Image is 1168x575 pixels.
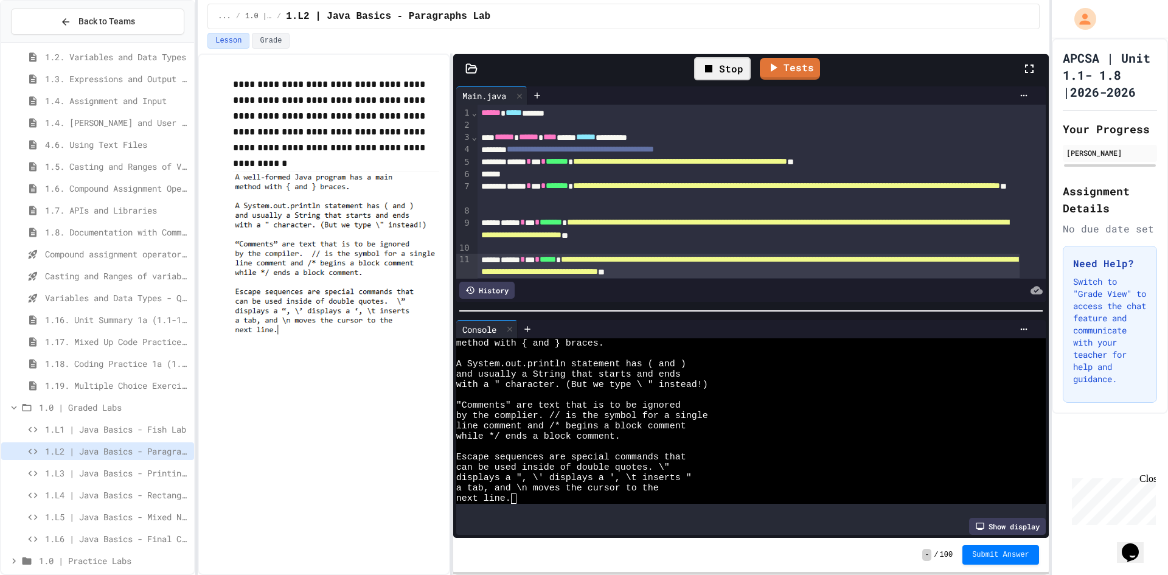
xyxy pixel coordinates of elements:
[456,144,471,156] div: 4
[456,107,471,119] div: 1
[39,554,189,567] span: 1.0 | Practice Labs
[45,116,189,129] span: 1.4. [PERSON_NAME] and User Input
[45,532,189,545] span: 1.L6 | Java Basics - Final Calculator Lab
[45,423,189,436] span: 1.L1 | Java Basics - Fish Lab
[456,359,686,369] span: A System.out.println statement has ( and )
[456,369,681,380] span: and usually a String that starts and ends
[940,550,953,560] span: 100
[218,12,231,21] span: ...
[456,156,471,169] div: 5
[245,12,272,21] span: 1.0 | Graded Labs
[1067,473,1156,525] iframe: chat widget
[456,86,527,105] div: Main.java
[934,550,938,560] span: /
[456,205,471,217] div: 8
[45,182,189,195] span: 1.6. Compound Assignment Operators
[1066,147,1153,158] div: [PERSON_NAME]
[1063,49,1157,100] h1: APCSA | Unit 1.1- 1.8 |2026-2026
[11,9,184,35] button: Back to Teams
[45,511,189,523] span: 1.L5 | Java Basics - Mixed Number Lab
[45,489,189,501] span: 1.L4 | Java Basics - Rectangle Lab
[972,550,1029,560] span: Submit Answer
[969,518,1046,535] div: Show display
[456,254,471,279] div: 11
[962,545,1039,565] button: Submit Answer
[277,12,281,21] span: /
[45,72,189,85] span: 1.3. Expressions and Output [New]
[456,89,512,102] div: Main.java
[1117,526,1156,563] iframe: chat widget
[1062,5,1099,33] div: My Account
[456,119,471,131] div: 2
[45,313,189,326] span: 1.16. Unit Summary 1a (1.1-1.6)
[456,473,692,483] span: displays a ", \' displays a ', \t inserts "
[45,379,189,392] span: 1.19. Multiple Choice Exercises for Unit 1a (1.1-1.6)
[456,400,681,411] span: "Comments" are text that is to be ignored
[45,248,189,260] span: Compound assignment operators - Quiz
[456,242,471,254] div: 10
[456,421,686,431] span: line comment and /* begins a block comment
[471,132,478,142] span: Fold line
[252,33,290,49] button: Grade
[45,467,189,479] span: 1.L3 | Java Basics - Printing Code Lab
[456,323,502,336] div: Console
[39,401,189,414] span: 1.0 | Graded Labs
[45,51,189,63] span: 1.2. Variables and Data Types
[456,452,686,462] span: Escape sequences are special commands that
[207,33,249,49] button: Lesson
[236,12,240,21] span: /
[456,380,708,390] span: with a " character. (But we type \ " instead!)
[1073,256,1147,271] h3: Need Help?
[1063,120,1157,138] h2: Your Progress
[78,15,135,28] span: Back to Teams
[456,217,471,242] div: 9
[45,445,189,458] span: 1.L2 | Java Basics - Paragraphs Lab
[286,9,490,24] span: 1.L2 | Java Basics - Paragraphs Lab
[45,357,189,370] span: 1.18. Coding Practice 1a (1.1-1.6)
[456,431,620,442] span: while */ ends a block comment.
[456,320,518,338] div: Console
[45,270,189,282] span: Casting and Ranges of variables - Quiz
[45,94,189,107] span: 1.4. Assignment and Input
[1063,183,1157,217] h2: Assignment Details
[5,5,84,77] div: Chat with us now!Close
[45,138,189,151] span: 4.6. Using Text Files
[1073,276,1147,385] p: Switch to "Grade View" to access the chat feature and communicate with your teacher for help and ...
[456,483,659,493] span: a tab, and \n moves the cursor to the
[456,462,670,473] span: can be used inside of double quotes. \"
[694,57,751,80] div: Stop
[922,549,931,561] span: -
[45,160,189,173] span: 1.5. Casting and Ranges of Values
[45,291,189,304] span: Variables and Data Types - Quiz
[456,169,471,181] div: 6
[45,335,189,348] span: 1.17. Mixed Up Code Practice 1.1-1.6
[456,411,708,421] span: by the complier. // is the symbol for a single
[459,282,515,299] div: History
[45,226,189,239] span: 1.8. Documentation with Comments and Preconditions
[456,181,471,206] div: 7
[456,338,604,349] span: method with { and } braces.
[1063,221,1157,236] div: No due date set
[456,493,511,504] span: next line.
[45,204,189,217] span: 1.7. APIs and Libraries
[760,58,820,80] a: Tests
[471,108,478,117] span: Fold line
[456,131,471,144] div: 3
